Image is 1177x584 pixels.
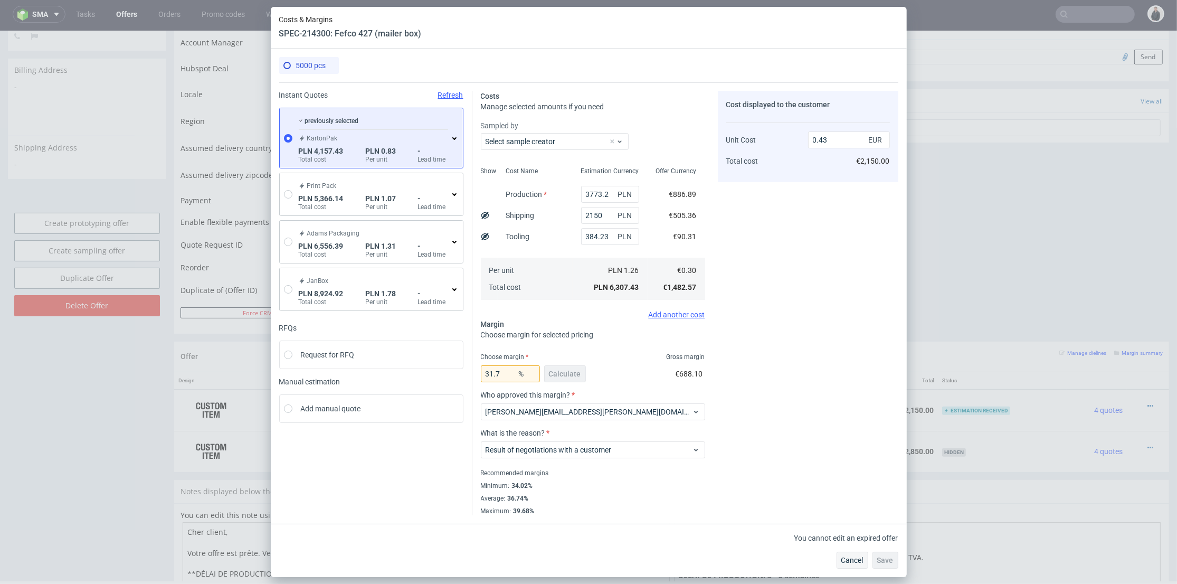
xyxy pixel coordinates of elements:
[870,400,938,441] td: €2,850.00
[181,28,371,53] td: Hubspot Deal
[481,429,705,437] label: What is the reason?
[296,61,326,70] span: 5000 pcs
[279,324,463,332] div: RFQs
[14,182,160,203] a: Create prototyping offer
[1134,18,1163,33] button: Send
[644,341,685,359] th: Quant.
[673,232,697,241] span: €90.31
[481,102,604,111] span: Manage selected amounts if you need
[481,120,705,131] label: Sampled by
[599,276,656,287] input: Save
[344,363,417,374] span: Fefco 427 (mailer box)
[418,194,446,203] span: -
[418,147,446,155] span: -
[481,310,705,319] div: Add another cost
[299,289,344,298] span: PLN 8,924.92
[794,534,898,542] span: You cannot edit an expired offer
[688,64,707,75] span: Tasks
[676,370,703,378] span: €688.10
[181,80,371,107] td: Region
[686,341,734,359] th: Unit Price
[365,155,396,164] label: Per unit
[686,400,734,441] td: €0.57
[581,167,639,175] span: Estimation Currency
[486,407,692,417] span: [PERSON_NAME][EMAIL_ADDRESS][PERSON_NAME][DOMAIN_NAME]
[688,18,700,31] img: regular_mini_magick20250217-67-ufcnb1.jpg
[14,128,160,138] span: -
[481,479,705,492] div: Minimum :
[181,184,371,205] td: Enable flexible payments
[510,482,533,490] div: 34.02%
[656,167,697,175] span: Offer Currency
[726,157,758,165] span: Total cost
[616,187,637,202] span: PLN
[299,242,344,250] span: PLN 6,556.39
[365,387,387,394] a: CAVH-1
[185,407,238,434] img: ico-item-custom-a8f9c3db6a5631ce2f509e228e8b95abde266dc4376634de7b166047de09ff05.png
[870,341,938,359] th: Total
[418,203,446,211] label: Lead time
[481,492,705,505] div: Average :
[344,428,387,435] span: Source:
[381,252,648,267] input: Only numbers
[481,320,505,328] span: Margin
[14,264,160,285] input: Delete Offer
[938,341,1066,359] th: Status
[373,162,656,176] button: Single payment (default)
[616,229,637,244] span: PLN
[299,203,344,211] label: Total cost
[686,358,734,400] td: €0.43
[581,228,639,245] input: 0.00
[481,167,497,175] span: Show
[365,203,396,211] label: Per unit
[279,91,463,99] div: Instant Quotes
[181,276,355,287] button: Force CRM resync
[299,117,448,130] div: previously selected
[734,341,802,359] th: Net Total
[307,229,360,238] span: Adams Packaging
[511,507,535,515] div: 39.68%
[506,232,530,241] label: Tooling
[942,375,1010,384] span: Estimation received
[174,449,1169,472] div: Notes displayed below the Offer
[299,298,344,306] label: Total cost
[481,467,705,479] div: Recommended margins
[669,211,697,220] span: €505.36
[616,208,637,223] span: PLN
[644,400,685,441] td: 5000
[594,283,639,291] span: PLN 6,307.43
[581,186,639,203] input: 0.00
[8,27,166,51] div: Billing Address
[942,417,966,426] span: hidden
[870,358,938,400] td: €2,150.00
[418,298,446,306] label: Lead time
[690,88,1161,105] input: Type to create new task
[726,100,830,109] span: Cost displayed to the customer
[481,92,500,100] span: Costs
[344,363,640,395] div: Boxesflow • Custom
[14,51,160,61] span: -
[365,250,396,259] label: Per unit
[517,366,538,381] span: %
[1094,375,1123,383] span: 4 quotes
[289,416,314,425] strong: 767075
[14,209,160,230] a: Create sampling offer
[489,283,521,291] span: Total cost
[284,341,340,359] th: ID
[181,250,371,275] td: Duplicate of (Offer ID)
[365,298,396,306] label: Per unit
[841,557,863,564] span: Cancel
[481,365,540,382] input: 0.00
[1094,416,1123,425] span: 4 quotes
[418,155,446,164] label: Lead time
[365,147,396,155] span: PLN 0.83
[365,242,396,250] span: PLN 1.31
[279,15,422,24] span: Costs & Margins
[486,445,692,455] span: Result of negotiations with a customer
[174,341,284,359] th: Design
[481,391,705,399] label: Who approved this margin?
[667,353,705,361] span: Gross margin
[802,341,870,359] th: Dependencies
[307,277,329,285] span: JanBox
[867,133,888,147] span: EUR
